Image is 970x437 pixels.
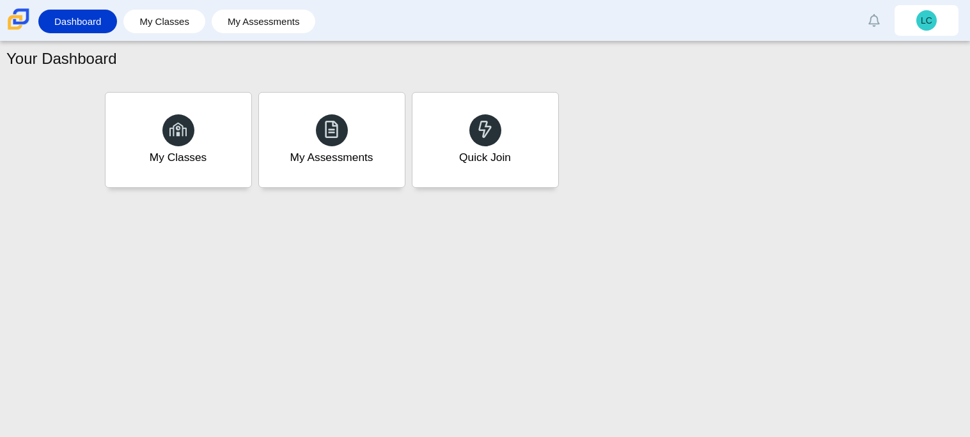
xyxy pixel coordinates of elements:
a: My Classes [105,92,252,188]
a: My Classes [130,10,199,33]
a: Alerts [860,6,888,34]
span: LC [921,16,932,25]
div: Quick Join [459,149,511,165]
img: Carmen School of Science & Technology [5,6,32,33]
div: My Assessments [290,149,373,165]
a: Quick Join [412,92,559,188]
h1: Your Dashboard [6,48,117,70]
a: My Assessments [258,92,405,188]
a: My Assessments [218,10,309,33]
a: LC [895,5,958,36]
a: Dashboard [45,10,111,33]
a: Carmen School of Science & Technology [5,24,32,34]
div: My Classes [150,149,207,165]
